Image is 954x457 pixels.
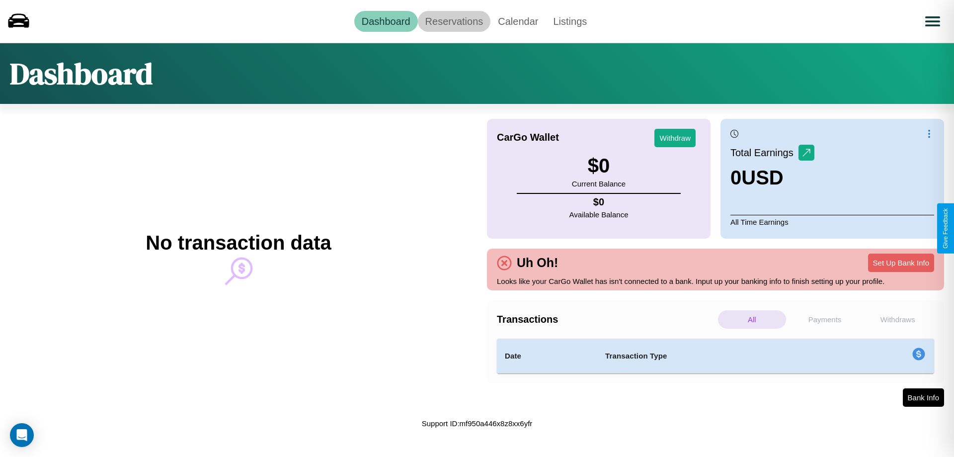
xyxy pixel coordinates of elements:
a: Calendar [490,11,546,32]
p: All [718,310,786,329]
a: Dashboard [354,11,418,32]
h1: Dashboard [10,53,153,94]
button: Open menu [919,7,947,35]
h3: 0 USD [730,167,814,189]
p: Available Balance [569,208,629,221]
p: Support ID: mf950a446x8z8xx6yfr [422,417,533,430]
button: Set Up Bank Info [868,254,934,272]
a: Listings [546,11,594,32]
a: Reservations [418,11,491,32]
button: Bank Info [903,388,944,407]
h4: Transactions [497,314,715,325]
h4: $ 0 [569,196,629,208]
table: simple table [497,339,934,373]
h4: Uh Oh! [512,256,563,270]
p: Total Earnings [730,144,798,162]
h2: No transaction data [146,232,331,254]
p: Withdraws [864,310,932,329]
p: Payments [791,310,859,329]
p: Current Balance [572,177,626,190]
div: Give Feedback [942,208,949,249]
div: Open Intercom Messenger [10,423,34,447]
h3: $ 0 [572,155,626,177]
button: Withdraw [654,129,696,147]
h4: CarGo Wallet [497,132,559,143]
h4: Transaction Type [605,350,831,362]
p: All Time Earnings [730,215,934,229]
p: Looks like your CarGo Wallet has isn't connected to a bank. Input up your banking info to finish ... [497,274,934,288]
h4: Date [505,350,589,362]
